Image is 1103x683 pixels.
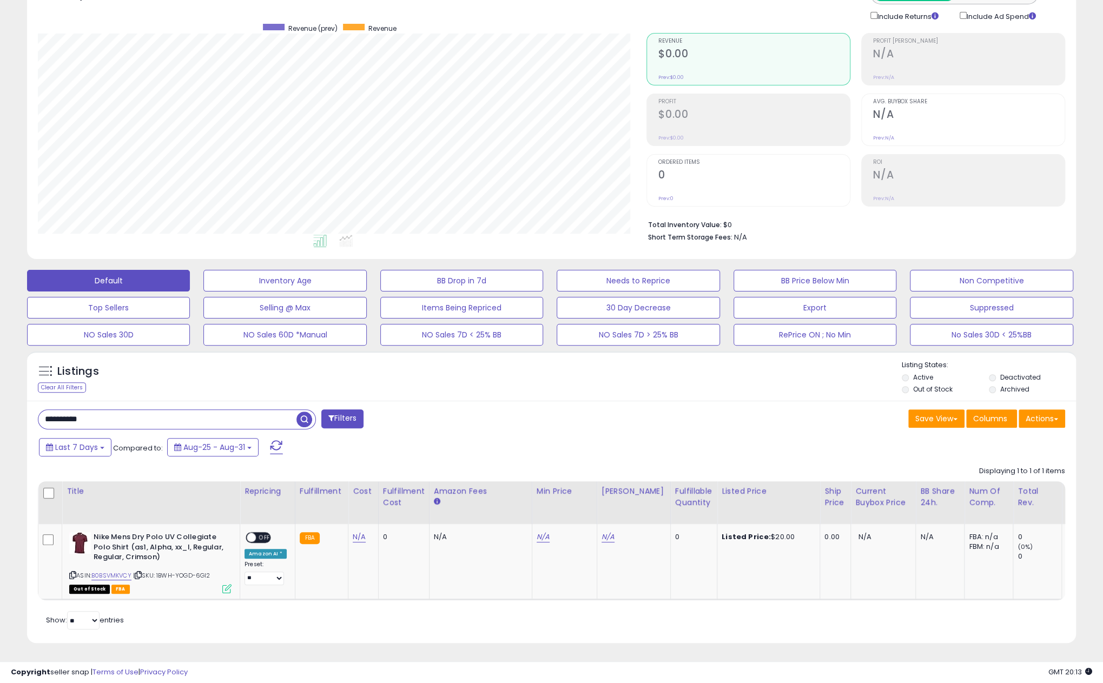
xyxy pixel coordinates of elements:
button: Inventory Age [203,270,366,291]
b: Listed Price: [722,532,771,542]
div: Current Buybox Price [855,486,911,508]
label: Archived [1000,384,1029,394]
div: Preset: [245,561,287,585]
div: Displaying 1 to 1 of 1 items [979,466,1065,476]
span: N/A [858,532,871,542]
button: Items Being Repriced [380,297,543,319]
a: N/A [602,532,615,542]
button: Top Sellers [27,297,190,319]
div: FBA: n/a [969,532,1005,542]
span: 2025-09-8 20:13 GMT [1048,667,1092,677]
span: Profit [PERSON_NAME] [873,38,1065,44]
div: Title [67,486,235,497]
img: 31xszXxdHWL._SL40_.jpg [69,532,91,554]
button: Filters [321,409,364,428]
button: NO Sales 30D [27,324,190,346]
p: Listing States: [902,360,1076,370]
span: Aug-25 - Aug-31 [183,442,245,453]
div: 0.00 [824,532,842,542]
span: Columns [973,413,1007,424]
button: Needs to Reprice [557,270,719,291]
button: Default [27,270,190,291]
small: Prev: N/A [873,195,894,202]
small: FBA [300,532,320,544]
span: N/A [734,232,747,242]
div: Fulfillable Quantity [675,486,712,508]
h2: 0 [658,169,850,183]
b: Short Term Storage Fees: [648,233,732,242]
button: NO Sales 60D *Manual [203,324,366,346]
span: Last 7 Days [55,442,98,453]
a: Terms of Use [93,667,138,677]
h2: N/A [873,108,1065,123]
small: Prev: 0 [658,195,673,202]
h2: $0.00 [658,108,850,123]
button: Last 7 Days [39,438,111,456]
div: ASIN: [69,532,232,592]
small: Prev: $0.00 [658,74,684,81]
button: Export [734,297,896,319]
button: BB Price Below Min [734,270,896,291]
h2: $0.00 [658,48,850,62]
div: 0 [1018,552,1061,561]
h2: N/A [873,48,1065,62]
div: [PERSON_NAME] [602,486,666,497]
li: $0 [648,217,1057,230]
div: Clear All Filters [38,382,86,393]
div: Repricing [245,486,290,497]
a: B0BSVMKVCY [91,571,131,580]
div: Amazon AI * [245,549,287,559]
div: 0 [675,532,709,542]
b: Total Inventory Value: [648,220,722,229]
button: BB Drop in 7d [380,270,543,291]
h2: N/A [873,169,1065,183]
small: Prev: N/A [873,74,894,81]
span: Revenue (prev) [288,24,338,33]
button: Non Competitive [910,270,1073,291]
div: Listed Price [722,486,815,497]
b: Nike Mens Dry Polo UV Collegiate Polo Shirt (as1, Alpha, xx_l, Regular, Regular, Crimson) [94,532,225,565]
span: OFF [256,533,273,542]
small: Prev: $0.00 [658,135,684,141]
div: 0 [1018,532,1061,542]
a: N/A [353,532,366,542]
span: ROI [873,160,1065,165]
div: 0 [383,532,421,542]
span: FBA [111,585,130,594]
button: Actions [1019,409,1065,428]
div: Min Price [537,486,592,497]
button: Aug-25 - Aug-31 [167,438,259,456]
span: | SKU: 1BWH-YOGD-6GI2 [133,571,210,580]
div: Fulfillment Cost [383,486,425,508]
div: Amazon Fees [434,486,527,497]
span: Compared to: [113,443,163,453]
div: N/A [920,532,956,542]
button: Columns [966,409,1017,428]
div: seller snap | | [11,667,188,678]
div: Include Ad Spend [952,10,1053,22]
div: FBM: n/a [969,542,1005,552]
div: $20.00 [722,532,811,542]
div: N/A [434,532,524,542]
small: Prev: N/A [873,135,894,141]
button: Selling @ Max [203,297,366,319]
span: Revenue [658,38,850,44]
div: BB Share 24h. [920,486,960,508]
span: Avg. Buybox Share [873,99,1065,105]
span: Show: entries [46,615,124,625]
a: N/A [537,532,550,542]
label: Out of Stock [913,384,953,394]
button: NO Sales 7D > 25% BB [557,324,719,346]
button: NO Sales 7D < 25% BB [380,324,543,346]
button: RePrice ON ; No Min [734,324,896,346]
button: 30 Day Decrease [557,297,719,319]
button: No Sales 30D < 25%BB [910,324,1073,346]
div: Ship Price [824,486,846,508]
div: Cost [353,486,374,497]
div: Fulfillment [300,486,344,497]
div: Num of Comp. [969,486,1008,508]
div: Include Returns [862,10,952,22]
a: Privacy Policy [140,667,188,677]
strong: Copyright [11,667,50,677]
div: Total Rev. [1018,486,1057,508]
